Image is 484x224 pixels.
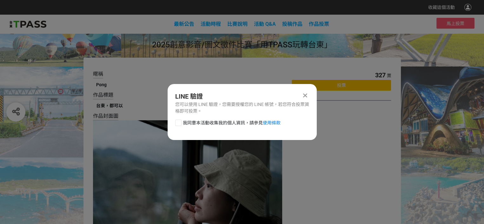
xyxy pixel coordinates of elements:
[96,81,279,88] div: Pong
[183,120,281,126] span: 我同意本活動收集我的個人資訊，請參見
[337,83,346,88] span: 投票
[309,21,329,27] span: 作品投票
[93,71,103,77] span: 暱稱
[375,71,385,79] span: 327
[96,102,279,109] div: 台東，都可以
[227,21,248,27] a: 比賽說明
[254,21,276,27] a: 活動 Q&A
[387,73,391,78] span: 票
[174,21,194,27] a: 最新公告
[447,21,464,26] span: 馬上投票
[175,101,309,115] div: 您可以使用 LINE 驗證，您需要授權您的 LINE 帳號，若您符合投票資格即可投票。
[152,40,332,49] span: 2025創意影音/圖文徵件比賽「用TPASS玩轉台東」
[436,18,474,29] button: 馬上投票
[282,21,302,27] span: 投稿作品
[263,120,281,125] a: 使用條款
[201,21,221,27] a: 活動時程
[428,5,455,10] span: 收藏這個活動
[175,92,309,101] div: LINE 驗證
[93,92,113,98] span: 作品標題
[93,113,118,119] span: 作品封面圖
[10,19,46,29] img: 2025創意影音/圖文徵件比賽「用TPASS玩轉台東」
